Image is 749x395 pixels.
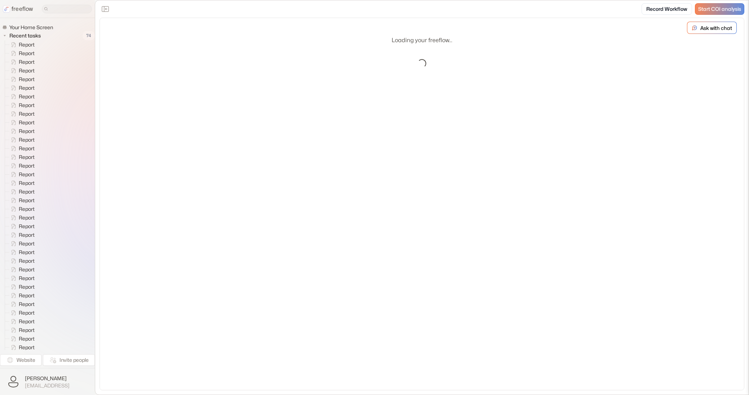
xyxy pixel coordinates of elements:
[700,24,732,32] p: Ask with chat
[5,187,38,196] a: Report
[5,92,38,101] a: Report
[5,136,38,144] a: Report
[5,84,38,92] a: Report
[17,154,37,161] span: Report
[17,205,37,213] span: Report
[17,110,37,117] span: Report
[5,161,38,170] a: Report
[17,179,37,187] span: Report
[5,334,38,343] a: Report
[698,6,741,12] span: Start COI analysis
[8,32,43,39] span: Recent tasks
[5,222,38,231] a: Report
[17,318,37,325] span: Report
[5,248,38,257] a: Report
[3,5,33,13] a: freeflow
[83,31,95,40] span: 74
[17,145,37,152] span: Report
[5,196,38,205] a: Report
[17,344,37,351] span: Report
[25,375,70,382] span: [PERSON_NAME]
[5,40,38,49] a: Report
[5,317,38,326] a: Report
[17,119,37,126] span: Report
[5,110,38,118] a: Report
[5,58,38,66] a: Report
[5,205,38,213] a: Report
[4,373,91,391] button: [PERSON_NAME][EMAIL_ADDRESS]
[5,127,38,136] a: Report
[5,274,38,283] a: Report
[17,240,37,247] span: Report
[642,3,692,15] a: Record Workflow
[25,382,70,389] span: [EMAIL_ADDRESS]
[5,291,38,300] a: Report
[17,301,37,308] span: Report
[17,327,37,334] span: Report
[5,153,38,161] a: Report
[17,84,37,92] span: Report
[17,58,37,66] span: Report
[17,188,37,195] span: Report
[5,170,38,179] a: Report
[17,102,37,109] span: Report
[17,223,37,230] span: Report
[5,101,38,110] a: Report
[17,162,37,169] span: Report
[5,118,38,127] a: Report
[5,343,38,352] a: Report
[17,128,37,135] span: Report
[5,300,38,309] a: Report
[17,197,37,204] span: Report
[17,67,37,74] span: Report
[5,66,38,75] a: Report
[17,50,37,57] span: Report
[17,76,37,83] span: Report
[100,3,111,15] button: Close the sidebar
[5,283,38,291] a: Report
[695,3,744,15] a: Start COI analysis
[5,309,38,317] a: Report
[17,249,37,256] span: Report
[17,171,37,178] span: Report
[5,213,38,222] a: Report
[5,49,38,58] a: Report
[17,292,37,299] span: Report
[17,214,37,221] span: Report
[5,265,38,274] a: Report
[17,335,37,342] span: Report
[17,41,37,48] span: Report
[5,144,38,153] a: Report
[17,257,37,265] span: Report
[8,24,55,31] span: Your Home Screen
[17,309,37,316] span: Report
[2,24,56,31] a: Your Home Screen
[392,36,452,45] p: Loading your freeflow...
[5,326,38,334] a: Report
[17,275,37,282] span: Report
[12,5,33,13] p: freeflow
[17,136,37,143] span: Report
[5,231,38,239] a: Report
[17,93,37,100] span: Report
[17,266,37,273] span: Report
[43,354,95,366] button: Invite people
[17,231,37,239] span: Report
[5,179,38,187] a: Report
[17,283,37,290] span: Report
[5,257,38,265] a: Report
[2,31,44,40] button: Recent tasks
[5,75,38,84] a: Report
[5,239,38,248] a: Report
